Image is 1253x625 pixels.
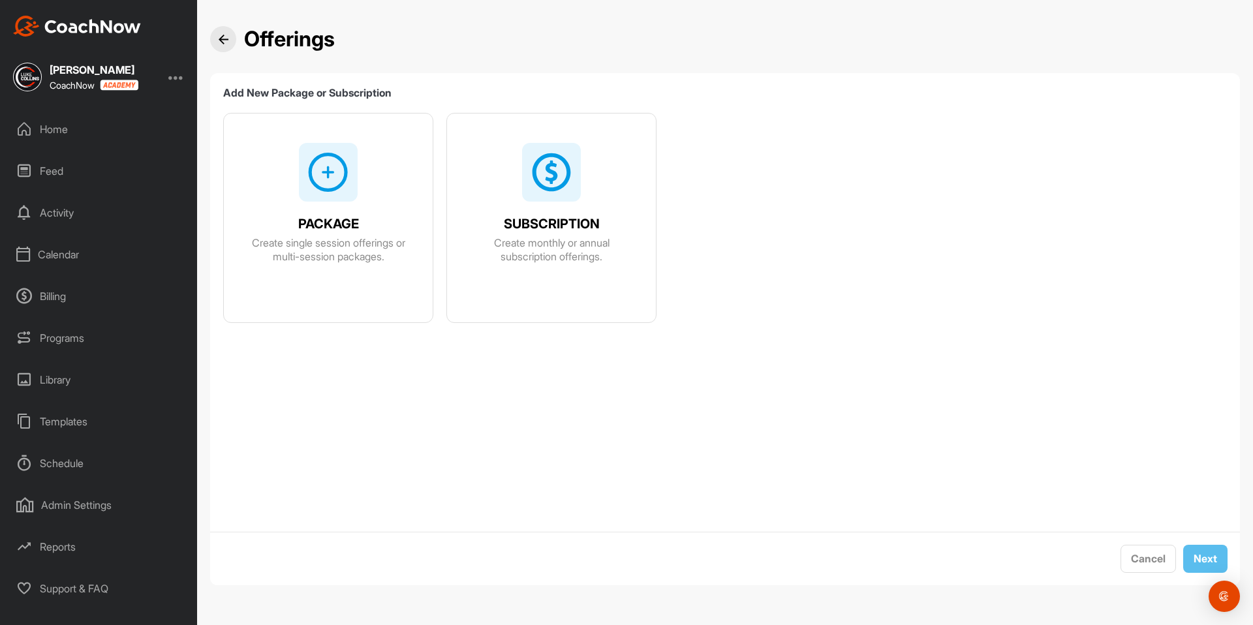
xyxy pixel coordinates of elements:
div: Activity [7,196,191,229]
div: Feed [7,155,191,187]
div: Programs [7,322,191,354]
button: Cancel [1121,545,1176,573]
div: Billing [7,280,191,312]
img: svg+xml;base64,PHN2ZyB3aWR0aD0iMjgiIGhlaWdodD0iMjgiIHZpZXdCb3g9IjAgMCAyOCAyOCIgZmlsbD0ibm9uZSIgeG... [531,151,572,193]
img: square_5324f3c746d17696c68cfe1a241c5094.jpg [13,63,42,91]
button: Next [1183,545,1228,573]
img: Back [219,35,228,44]
span: Next [1194,552,1217,565]
div: Reports [7,530,191,563]
div: Open Intercom Messenger [1209,581,1240,612]
h2: Offerings [244,27,335,52]
div: CoachNow [50,80,138,91]
div: Templates [7,405,191,438]
div: Admin Settings [7,489,191,521]
span: Create monthly or annual subscription offerings. [468,236,635,264]
div: [PERSON_NAME] [50,65,138,75]
img: CoachNow [13,16,141,37]
div: Home [7,113,191,145]
span: Create single session offerings or multi-session packages. [245,236,412,264]
img: svg+xml;base64,PHN2ZyB3aWR0aD0iMjciIGhlaWdodD0iMjgiIHZpZXdCb3g9IjAgMCAyNyAyOCIgZmlsbD0ibm9uZSIgeG... [307,151,349,193]
div: Library [7,363,191,396]
span: PACKAGE [298,217,359,231]
span: Cancel [1131,552,1166,565]
p: Add New Package or Subscription [223,86,1227,100]
span: SUBSCRIPTION [504,217,600,231]
div: Schedule [7,447,191,480]
img: CoachNow acadmey [100,80,138,91]
div: Support & FAQ [7,572,191,605]
div: Calendar [7,238,191,271]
